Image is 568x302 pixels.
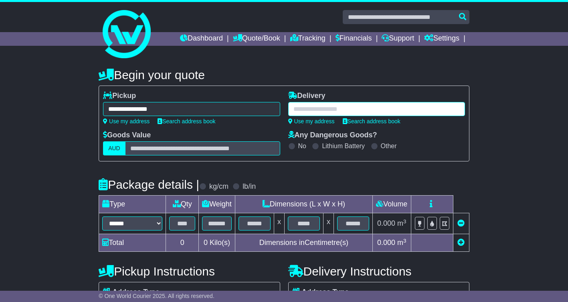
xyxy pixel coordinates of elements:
[424,32,459,46] a: Settings
[103,131,151,140] label: Goods Value
[274,213,284,234] td: x
[377,219,395,227] span: 0.000
[166,234,199,252] td: 0
[209,182,228,191] label: kg/cm
[103,118,150,124] a: Use my address
[99,265,280,278] h4: Pickup Instructions
[457,239,465,247] a: Add new item
[99,196,166,213] td: Type
[377,239,395,247] span: 0.000
[158,118,215,124] a: Search address book
[288,118,335,124] a: Use my address
[323,213,334,234] td: x
[457,219,465,227] a: Remove this item
[403,238,406,244] sup: 3
[204,239,208,247] span: 0
[199,196,235,213] td: Weight
[290,32,325,46] a: Tracking
[322,142,365,150] label: Lithium Battery
[235,234,372,252] td: Dimensions in Centimetre(s)
[372,196,411,213] td: Volume
[397,219,406,227] span: m
[235,196,372,213] td: Dimensions (L x W x H)
[243,182,256,191] label: lb/in
[99,68,469,82] h4: Begin your quote
[199,234,235,252] td: Kilo(s)
[99,178,199,191] h4: Package details |
[298,142,306,150] label: No
[397,239,406,247] span: m
[288,131,377,140] label: Any Dangerous Goods?
[288,265,469,278] h4: Delivery Instructions
[103,141,125,155] label: AUD
[381,142,397,150] label: Other
[288,92,325,100] label: Delivery
[180,32,223,46] a: Dashboard
[99,234,166,252] td: Total
[99,293,214,299] span: © One World Courier 2025. All rights reserved.
[293,288,349,297] label: Address Type
[382,32,414,46] a: Support
[103,92,136,100] label: Pickup
[103,288,160,297] label: Address Type
[166,196,199,213] td: Qty
[343,118,400,124] a: Search address book
[336,32,372,46] a: Financials
[403,218,406,224] sup: 3
[233,32,280,46] a: Quote/Book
